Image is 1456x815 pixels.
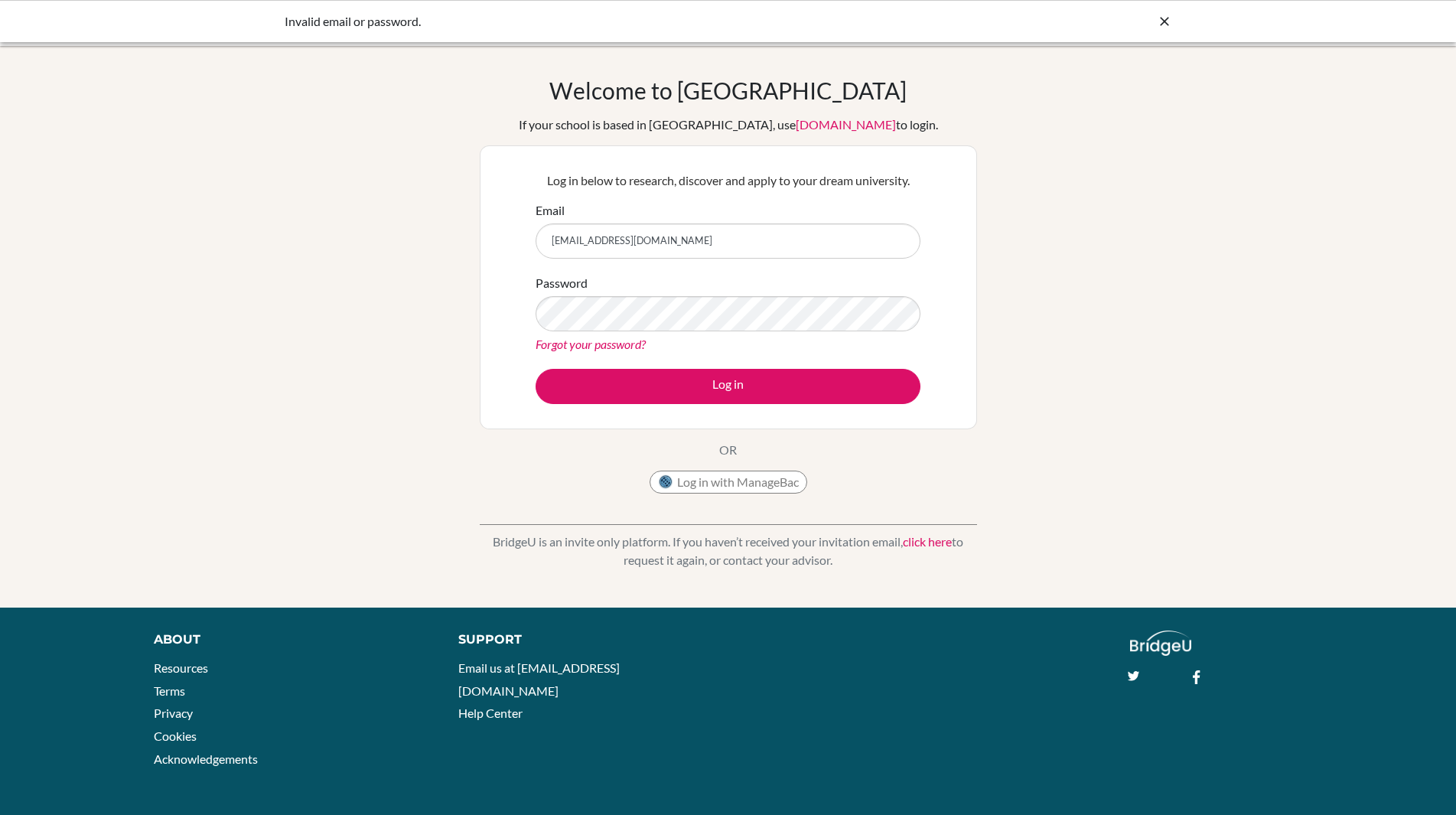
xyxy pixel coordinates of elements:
[536,337,646,351] a: Forgot your password?
[519,116,938,134] div: If your school is based in [GEOGRAPHIC_DATA], use to login.
[154,729,197,743] a: Cookies
[536,369,920,404] button: Log in
[536,274,588,292] label: Password
[536,171,920,190] p: Log in below to research, discover and apply to your dream university.
[154,706,193,720] a: Privacy
[536,201,565,220] label: Email
[154,751,258,766] a: Acknowledgements
[1130,631,1192,656] img: logo_white@2x-f4f0deed5e89b7ecb1c2cc34c3e3d731f90f0f143d5ea2071677605dd97b5244.png
[458,631,711,649] div: Support
[154,683,185,698] a: Terms
[458,706,523,720] a: Help Center
[154,631,424,649] div: About
[154,660,208,675] a: Resources
[650,471,807,494] button: Log in with ManageBac
[549,77,907,104] h1: Welcome to [GEOGRAPHIC_DATA]
[285,12,943,31] div: Invalid email or password.
[796,117,896,132] a: [DOMAIN_NAME]
[480,533,977,569] p: BridgeU is an invite only platform. If you haven’t received your invitation email, to request it ...
[719,441,737,459] p: OR
[903,534,952,549] a: click here
[458,660,620,698] a: Email us at [EMAIL_ADDRESS][DOMAIN_NAME]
